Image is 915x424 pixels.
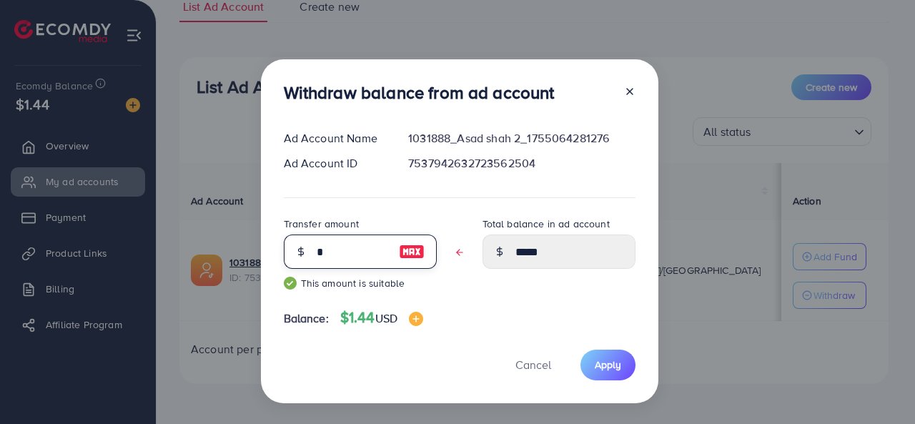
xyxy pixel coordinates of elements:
[272,130,397,147] div: Ad Account Name
[284,277,297,290] img: guide
[375,310,397,326] span: USD
[854,360,904,413] iframe: Chat
[399,243,425,260] img: image
[580,350,635,380] button: Apply
[284,276,437,290] small: This amount is suitable
[397,155,646,172] div: 7537942632723562504
[498,350,569,380] button: Cancel
[340,309,423,327] h4: $1.44
[483,217,610,231] label: Total balance in ad account
[284,82,555,103] h3: Withdraw balance from ad account
[272,155,397,172] div: Ad Account ID
[397,130,646,147] div: 1031888_Asad shah 2_1755064281276
[284,217,359,231] label: Transfer amount
[284,310,329,327] span: Balance:
[595,358,621,372] span: Apply
[409,312,423,326] img: image
[515,357,551,373] span: Cancel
